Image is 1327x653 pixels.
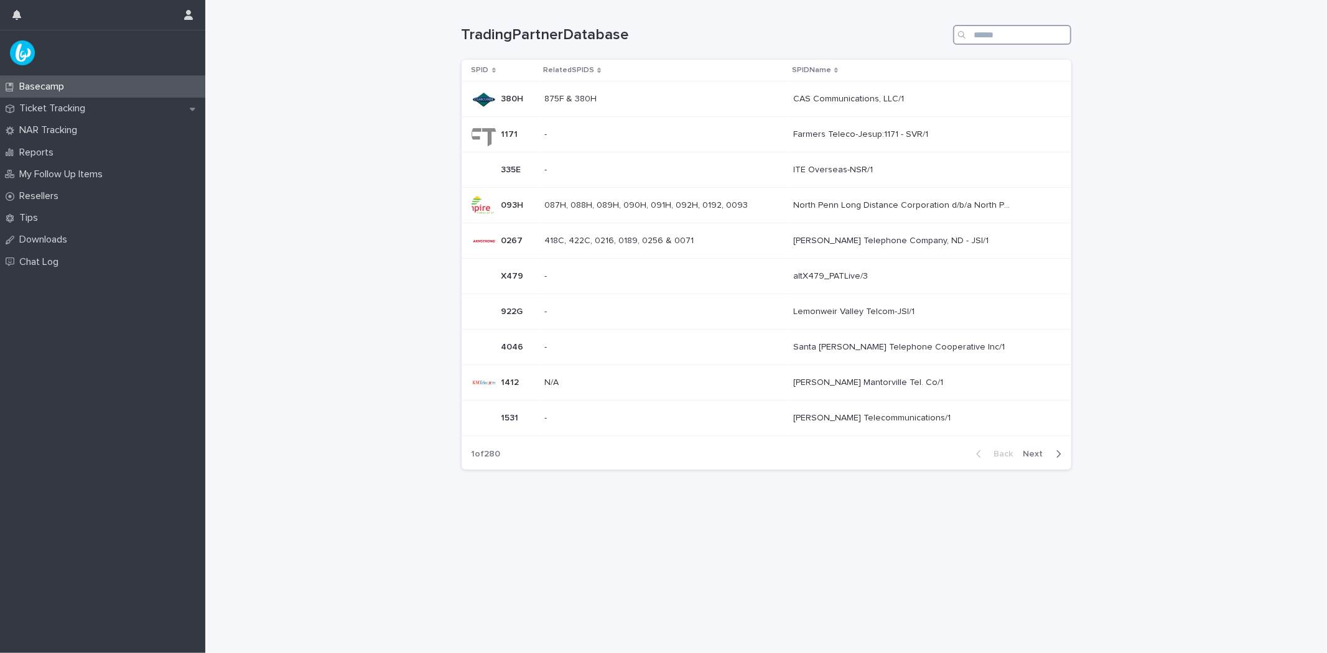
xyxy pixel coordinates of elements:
tr: 922G922G -- Lemonweir Valley Telcom-JSI/1Lemonweir Valley Telcom-JSI/1 [462,294,1071,330]
p: - [544,269,549,282]
p: Basecamp [14,81,74,93]
p: SPIDName [792,63,831,77]
h1: TradingPartnerDatabase [462,26,948,44]
p: - [544,127,549,140]
tr: X479X479 -- altX479_PATLive/3altX479_PATLive/3 [462,259,1071,294]
p: ITE Overseas-NSR/1 [793,162,875,175]
button: Back [966,448,1018,460]
p: Santa [PERSON_NAME] Telephone Cooperative Inc/1 [793,340,1007,353]
p: SPID [472,63,489,77]
tr: 335E335E -- ITE Overseas-NSR/1ITE Overseas-NSR/1 [462,152,1071,188]
p: X479 [501,269,526,282]
span: Back [987,450,1013,458]
tr: 15311531 -- [PERSON_NAME] Telecommunications/1[PERSON_NAME] Telecommunications/1 [462,401,1071,436]
p: - [544,162,549,175]
p: Downloads [14,234,77,246]
p: 875F & 380H [544,91,599,104]
p: 0267 [501,233,526,246]
tr: 11711171 -- Farmers Teleco-Jesup:1171 - SVR/1Farmers Teleco-Jesup:1171 - SVR/1 [462,117,1071,152]
p: 1412 [501,375,522,388]
p: - [544,410,549,424]
span: Next [1023,450,1051,458]
tr: 14121412 N/AN/A [PERSON_NAME] Mantorville Tel. Co/1[PERSON_NAME] Mantorville Tel. Co/1 [462,365,1071,401]
p: Resellers [14,190,68,202]
tr: 02670267 418C, 422C, 0216, 0189, 0256 & 0071418C, 422C, 0216, 0189, 0256 & 0071 [PERSON_NAME] Tel... [462,223,1071,259]
tr: 40464046 -- Santa [PERSON_NAME] Telephone Cooperative Inc/1Santa [PERSON_NAME] Telephone Cooperat... [462,330,1071,365]
p: - [544,304,549,317]
p: [PERSON_NAME] Telephone Company, ND - JSI/1 [793,233,991,246]
p: Farmers Teleco-Jesup:1171 - SVR/1 [793,127,931,140]
p: 093H [501,198,526,211]
p: NAR Tracking [14,124,87,136]
p: [PERSON_NAME] Telecommunications/1 [793,410,953,424]
p: 1531 [501,410,521,424]
p: 418C, 422C, 0216, 0189, 0256 & 0071 [544,233,696,246]
img: UPKZpZA3RCu7zcH4nw8l [10,40,35,65]
p: North Penn Long Distance Corporation d/b/a North Penn Telephone Corporation - Pennsylvania [793,198,1013,211]
p: Tips [14,212,48,224]
p: 335E [501,162,524,175]
p: 1171 [501,127,521,140]
p: Lemonweir Valley Telcom-JSI/1 [793,304,917,317]
p: My Follow Up Items [14,169,113,180]
p: N/A [544,375,561,388]
p: CAS Communications, LLC/1 [793,91,906,104]
p: 4046 [501,340,526,353]
p: 087H, 088H, 089H, 090H, 091H, 092H, 0192, 0093 [544,198,750,211]
p: 1 of 280 [462,439,511,470]
p: [PERSON_NAME] Mantorville Tel. Co/1 [793,375,946,388]
tr: 380H380H 875F & 380H875F & 380H CAS Communications, LLC/1CAS Communications, LLC/1 [462,81,1071,117]
input: Search [953,25,1071,45]
button: Next [1018,448,1071,460]
p: altX479_PATLive/3 [793,269,870,282]
tr: 093H093H 087H, 088H, 089H, 090H, 091H, 092H, 0192, 0093087H, 088H, 089H, 090H, 091H, 092H, 0192, ... [462,188,1071,223]
p: RelatedSPIDS [543,63,594,77]
p: 922G [501,304,526,317]
p: Ticket Tracking [14,103,95,114]
p: Chat Log [14,256,68,268]
p: Reports [14,147,63,159]
p: - [544,340,549,353]
p: 380H [501,91,526,104]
